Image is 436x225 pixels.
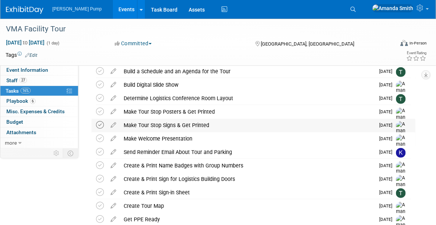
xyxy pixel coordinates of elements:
[379,96,396,101] span: [DATE]
[379,217,396,222] span: [DATE]
[379,136,396,141] span: [DATE]
[396,94,406,104] img: Teri Beth Perkins
[361,39,427,50] div: Event Format
[112,40,155,47] button: Committed
[120,78,375,91] div: Build Digital Slide Show
[261,41,354,47] span: [GEOGRAPHIC_DATA], [GEOGRAPHIC_DATA]
[0,117,78,127] a: Budget
[107,162,120,169] a: edit
[120,132,375,145] div: Make Welcome Presentation
[6,51,37,59] td: Tags
[6,6,43,14] img: ExhibitDay
[409,40,427,46] div: In-Person
[120,159,375,172] div: Create & Print Name Badges with Group Numbers
[396,175,407,208] img: Amanda Smith
[0,75,78,86] a: Staff27
[0,65,78,75] a: Event Information
[379,109,396,114] span: [DATE]
[46,41,59,46] span: (1 day)
[379,163,396,168] span: [DATE]
[6,108,65,114] span: Misc. Expenses & Credits
[6,77,27,83] span: Staff
[120,146,375,158] div: Send Reminder Email About Tour and Parking
[120,105,375,118] div: Make Tour Stop Posters & Get Printed
[406,51,426,55] div: Event Rating
[379,176,396,182] span: [DATE]
[6,98,35,104] span: Playbook
[396,135,407,167] img: Amanda Smith
[21,88,31,93] span: 16%
[25,53,37,58] a: Edit
[6,39,45,46] span: [DATE] [DATE]
[120,186,375,199] div: Create & Print Sign-in Sheet
[5,140,17,146] span: more
[30,98,35,104] span: 6
[107,122,120,129] a: edit
[120,173,375,185] div: Create & Print Sign for Logistics Building Doors
[0,107,78,117] a: Misc. Expenses & Credits
[107,189,120,196] a: edit
[50,148,63,158] td: Personalize Event Tab Strip
[107,95,120,102] a: edit
[107,68,120,75] a: edit
[107,81,120,88] a: edit
[379,69,396,74] span: [DATE]
[379,190,396,195] span: [DATE]
[19,77,27,83] span: 27
[396,108,407,141] img: Amanda Smith
[6,129,36,135] span: Attachments
[120,119,375,132] div: Make Tour Stop Signs & Get Printed
[107,135,120,142] a: edit
[6,119,23,125] span: Budget
[379,150,396,155] span: [DATE]
[6,88,31,94] span: Tasks
[401,40,408,46] img: Format-Inperson.png
[107,176,120,182] a: edit
[52,6,102,12] span: [PERSON_NAME] Pump
[22,40,29,46] span: to
[372,4,414,12] img: Amanda Smith
[120,92,375,105] div: Determine Logistics Conference Room Layout
[396,67,406,77] img: Teri Beth Perkins
[120,200,375,212] div: Create Tour Map
[63,148,78,158] td: Toggle Event Tabs
[0,138,78,148] a: more
[396,161,407,194] img: Amanda Smith
[379,203,396,209] span: [DATE]
[396,81,407,114] img: Amanda Smith
[0,96,78,106] a: Playbook6
[3,22,386,36] div: VMA Facility Tour
[396,121,407,154] img: Amanda Smith
[120,65,375,78] div: Build a Schedule and an Agenda for the Tour
[396,148,406,158] img: Kelly Seliga
[107,203,120,209] a: edit
[379,123,396,128] span: [DATE]
[0,127,78,138] a: Attachments
[0,86,78,96] a: Tasks16%
[379,82,396,87] span: [DATE]
[107,216,120,223] a: edit
[6,67,48,73] span: Event Information
[107,149,120,155] a: edit
[107,108,120,115] a: edit
[396,188,406,198] img: Teri Beth Perkins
